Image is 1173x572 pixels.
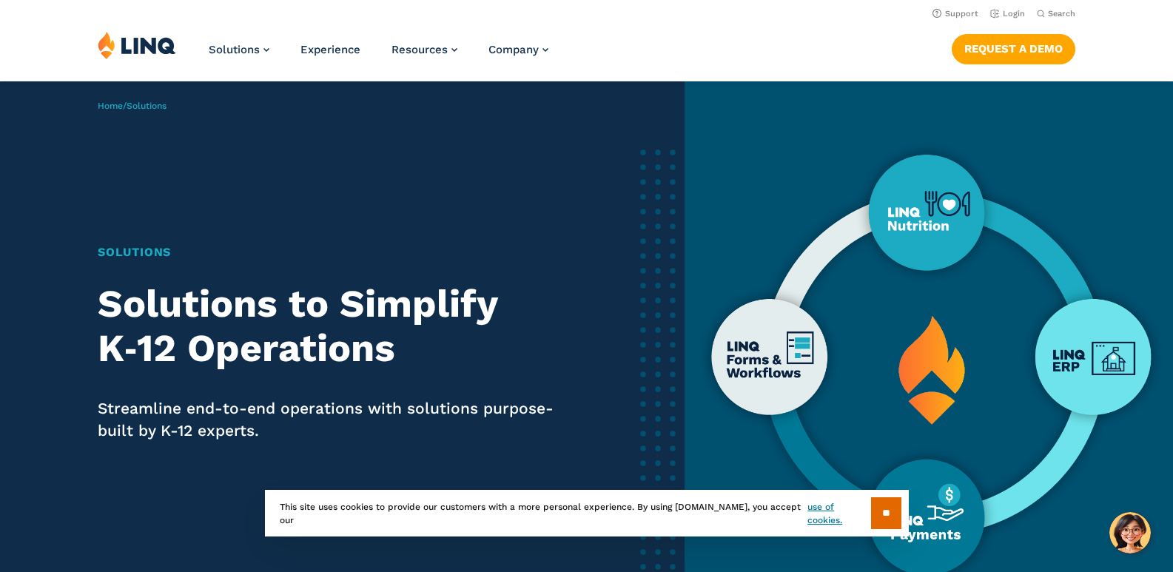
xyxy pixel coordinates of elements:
[488,43,548,56] a: Company
[932,9,978,18] a: Support
[1109,512,1151,554] button: Hello, have a question? Let’s chat.
[952,31,1075,64] nav: Button Navigation
[98,397,560,442] p: Streamline end-to-end operations with solutions purpose-built by K-12 experts.
[1037,8,1075,19] button: Open Search Bar
[391,43,457,56] a: Resources
[391,43,448,56] span: Resources
[265,490,909,536] div: This site uses cookies to provide our customers with a more personal experience. By using [DOMAIN...
[1048,9,1075,18] span: Search
[98,282,560,371] h2: Solutions to Simplify K‑12 Operations
[990,9,1025,18] a: Login
[127,101,167,111] span: Solutions
[209,43,260,56] span: Solutions
[98,243,560,261] h1: Solutions
[98,31,176,59] img: LINQ | K‑12 Software
[807,500,870,527] a: use of cookies.
[209,43,269,56] a: Solutions
[98,101,167,111] span: /
[209,31,548,80] nav: Primary Navigation
[98,101,123,111] a: Home
[488,43,539,56] span: Company
[300,43,360,56] a: Experience
[952,34,1075,64] a: Request a Demo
